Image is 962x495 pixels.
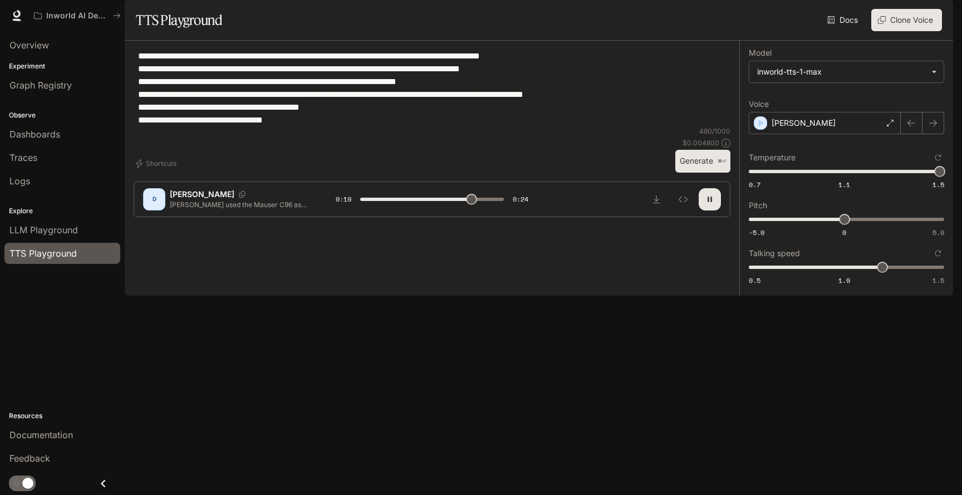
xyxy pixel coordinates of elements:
p: 480 / 1000 [699,126,730,136]
button: Copy Voice ID [234,191,250,198]
div: inworld-tts-1-max [757,66,926,77]
div: D [145,190,163,208]
a: Docs [825,9,862,31]
span: 0.5 [749,276,760,285]
button: Inspect [672,188,694,210]
span: 5.0 [932,228,944,237]
div: inworld-tts-1-max [749,61,944,82]
button: Clone Voice [871,9,942,31]
h1: TTS Playground [136,9,222,31]
span: 0.7 [749,180,760,189]
p: Model [749,49,772,57]
button: Download audio [645,188,667,210]
span: 1.0 [838,276,850,285]
p: ⌘⏎ [718,158,726,165]
p: [PERSON_NAME] [772,117,836,129]
span: -5.0 [749,228,764,237]
p: Voice [749,100,769,108]
p: [PERSON_NAME] used the Mauser C96 as the inspiration for [PERSON_NAME]’s iconic DL-44 blaster in ... [170,200,309,209]
button: All workspaces [29,4,126,27]
span: 0:19 [336,194,351,205]
p: Temperature [749,154,796,161]
button: Generate⌘⏎ [675,150,730,173]
button: Reset to default [932,247,944,259]
button: Shortcuts [134,155,181,173]
span: 1.5 [932,276,944,285]
button: Reset to default [932,151,944,164]
span: 0 [842,228,846,237]
span: 1.5 [932,180,944,189]
p: Inworld AI Demos [46,11,109,21]
span: 0:24 [513,194,528,205]
p: Pitch [749,202,767,209]
p: [PERSON_NAME] [170,189,234,200]
p: Talking speed [749,249,800,257]
span: 1.1 [838,180,850,189]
